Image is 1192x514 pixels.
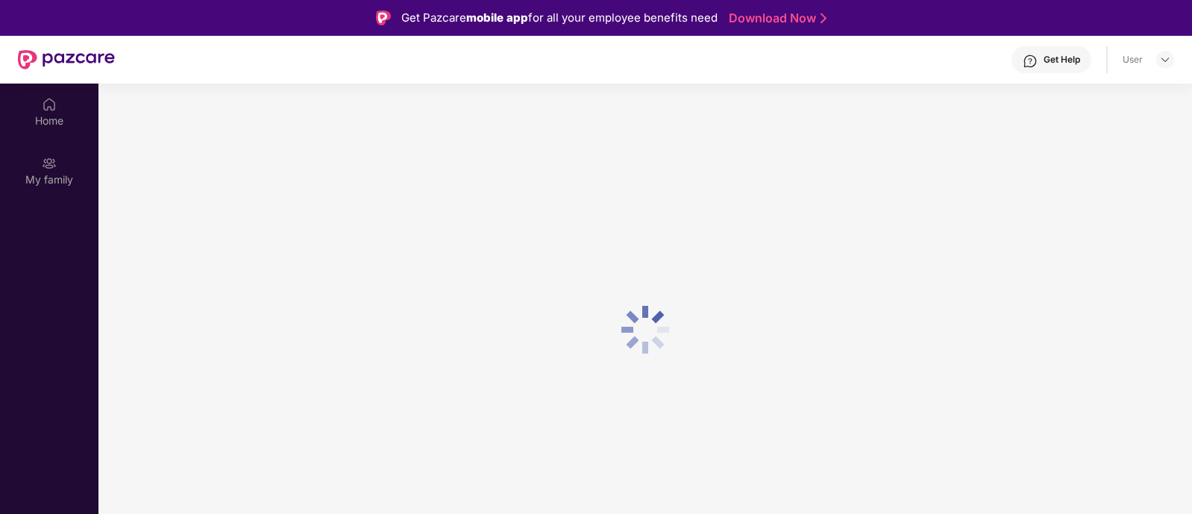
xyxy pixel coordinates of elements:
div: Get Help [1044,54,1080,66]
img: svg+xml;base64,PHN2ZyBpZD0iSG9tZSIgeG1sbnM9Imh0dHA6Ly93d3cudzMub3JnLzIwMDAvc3ZnIiB3aWR0aD0iMjAiIG... [42,97,57,112]
img: svg+xml;base64,PHN2ZyB3aWR0aD0iMjAiIGhlaWdodD0iMjAiIHZpZXdCb3g9IjAgMCAyMCAyMCIgZmlsbD0ibm9uZSIgeG... [42,156,57,171]
a: Download Now [729,10,822,26]
img: Logo [376,10,391,25]
strong: mobile app [466,10,528,25]
img: svg+xml;base64,PHN2ZyBpZD0iSGVscC0zMngzMiIgeG1sbnM9Imh0dHA6Ly93d3cudzMub3JnLzIwMDAvc3ZnIiB3aWR0aD... [1023,54,1038,69]
img: New Pazcare Logo [18,50,115,69]
div: User [1123,54,1143,66]
img: svg+xml;base64,PHN2ZyBpZD0iRHJvcGRvd24tMzJ4MzIiIHhtbG5zPSJodHRwOi8vd3d3LnczLm9yZy8yMDAwL3N2ZyIgd2... [1159,54,1171,66]
div: Get Pazcare for all your employee benefits need [401,9,718,27]
img: Stroke [821,10,826,26]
